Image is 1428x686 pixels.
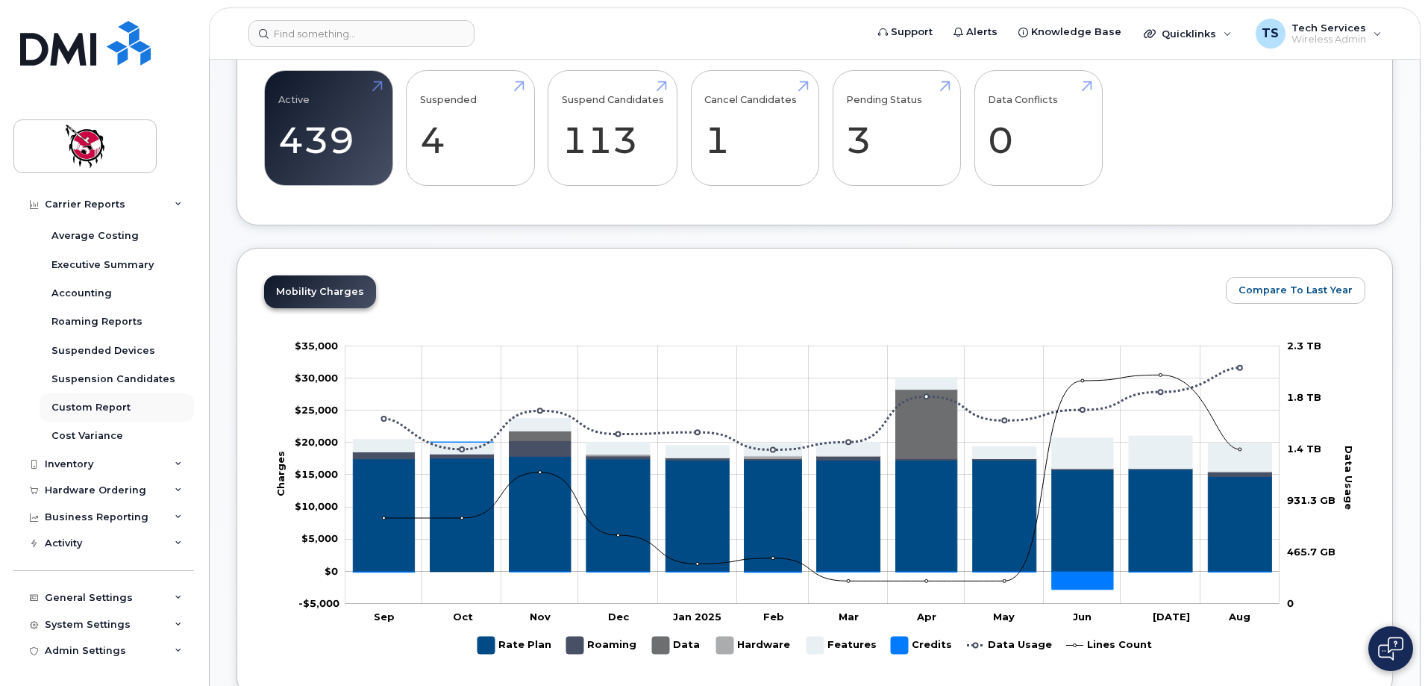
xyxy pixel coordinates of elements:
[248,20,475,47] input: Find something...
[530,611,551,623] tspan: Nov
[295,340,338,352] tspan: $35,000
[295,372,338,384] g: $0
[1162,28,1216,40] span: Quicklinks
[1066,631,1152,660] g: Lines Count
[1073,611,1092,623] tspan: Jun
[1245,19,1392,49] div: Tech Services
[1226,277,1365,304] button: Compare To Last Year
[1262,25,1279,43] span: TS
[1287,391,1321,403] tspan: 1.8 TB
[374,611,395,623] tspan: Sep
[295,436,338,448] tspan: $20,000
[673,611,721,623] tspan: Jan 2025
[1133,19,1242,49] div: Quicklinks
[295,404,338,416] g: $0
[988,79,1089,178] a: Data Conflicts 0
[275,340,1357,660] g: Chart
[891,25,933,40] span: Support
[301,532,338,544] g: $0
[1287,494,1335,506] tspan: 931.3 GB
[704,79,805,178] a: Cancel Candidates 1
[807,631,877,660] g: Features
[967,631,1052,660] g: Data Usage
[275,451,286,496] tspan: Charges
[993,611,1015,623] tspan: May
[295,500,338,512] g: $0
[916,611,936,623] tspan: Apr
[1287,340,1321,352] tspan: 2.3 TB
[295,468,338,480] g: $0
[652,631,701,660] g: Data
[608,611,630,623] tspan: Dec
[763,611,784,623] tspan: Feb
[1031,25,1121,40] span: Knowledge Base
[1287,597,1294,609] tspan: 0
[1378,637,1403,661] img: Open chat
[298,597,339,609] g: $0
[1291,22,1366,34] span: Tech Services
[1291,34,1366,46] span: Wireless Admin
[353,440,1271,476] g: Roaming
[943,17,1008,47] a: Alerts
[295,436,338,448] g: $0
[453,611,473,623] tspan: Oct
[1238,283,1353,297] span: Compare To Last Year
[298,597,339,609] tspan: -$5,000
[264,275,376,308] a: Mobility Charges
[891,631,952,660] g: Credits
[295,372,338,384] tspan: $30,000
[353,456,1271,572] g: Rate Plan
[477,631,1152,660] g: Legend
[325,565,338,577] tspan: $0
[1287,443,1321,455] tspan: 1.4 TB
[566,631,637,660] g: Roaming
[353,378,1271,472] g: Features
[295,404,338,416] tspan: $25,000
[420,79,521,178] a: Suspended 4
[1287,546,1335,558] tspan: 465.7 GB
[295,340,338,352] g: $0
[868,17,943,47] a: Support
[966,25,998,40] span: Alerts
[278,79,379,178] a: Active 439
[716,631,792,660] g: Hardware
[846,79,947,178] a: Pending Status 3
[1153,611,1190,623] tspan: [DATE]
[477,631,551,660] g: Rate Plan
[839,611,859,623] tspan: Mar
[301,532,338,544] tspan: $5,000
[562,79,664,178] a: Suspend Candidates 113
[1008,17,1132,47] a: Knowledge Base
[1343,446,1355,510] tspan: Data Usage
[295,468,338,480] tspan: $15,000
[1228,611,1250,623] tspan: Aug
[295,500,338,512] tspan: $10,000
